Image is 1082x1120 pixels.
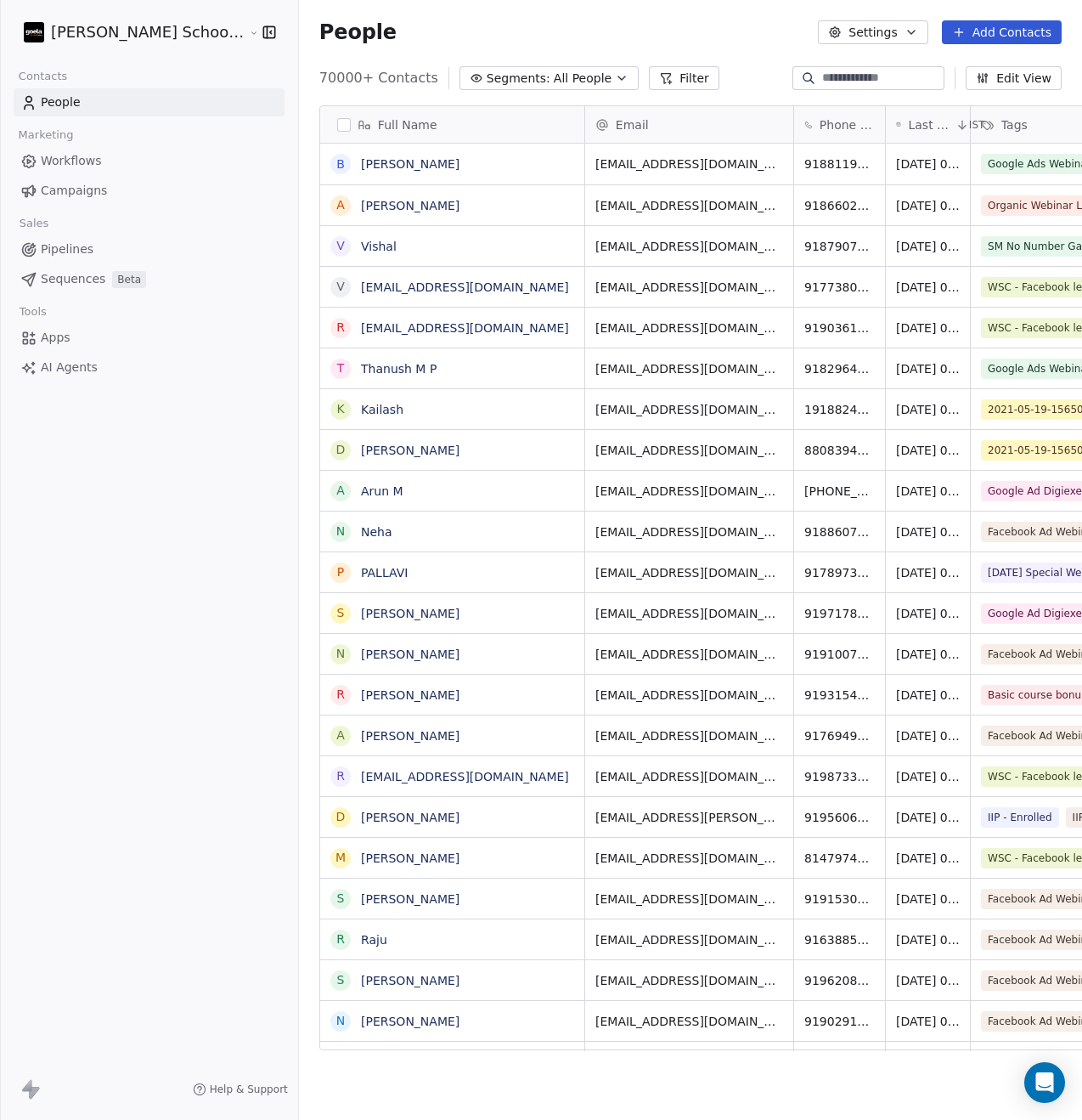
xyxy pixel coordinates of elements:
span: Tools [12,299,54,325]
span: [EMAIL_ADDRESS][DOMAIN_NAME] [595,483,783,500]
span: [EMAIL_ADDRESS][DOMAIN_NAME] [595,320,783,337]
span: People [319,20,397,45]
a: Pipelines [14,235,285,263]
span: [DATE] 03:40 PM [896,809,960,826]
button: Filter [649,66,719,90]
a: Campaigns [14,177,285,205]
a: [PERSON_NAME] [361,974,459,987]
span: [DATE] 03:42 PM [896,442,960,459]
div: A [336,482,345,500]
div: N [336,645,345,663]
span: 919560685755 [804,809,875,826]
button: Add Contacts [942,20,1062,44]
span: [EMAIL_ADDRESS][DOMAIN_NAME] [595,972,783,989]
span: 70000+ Contacts [319,68,438,88]
span: All People [554,70,611,88]
span: Tags [1001,116,1028,133]
span: [PHONE_NUMBER] [804,483,875,500]
div: v [336,278,345,296]
button: [PERSON_NAME] School of Finance LLP [20,18,236,47]
a: [EMAIL_ADDRESS][DOMAIN_NAME] [361,280,569,294]
span: Pipelines [41,240,93,258]
span: [DATE] 03:45 PM [896,156,960,173]
span: [PERSON_NAME] School of Finance LLP [51,21,245,43]
a: PALLAVI [361,566,408,580]
span: 919100790445 [804,646,875,663]
div: Last Activity DateIST [886,106,970,143]
div: S [336,971,344,989]
a: AI Agents [14,354,285,382]
a: [PERSON_NAME] [361,811,459,824]
span: [EMAIL_ADDRESS][DOMAIN_NAME] [595,156,783,173]
div: Open Intercom Messenger [1024,1062,1065,1103]
a: Raju [361,933,387,947]
span: [DATE] 03:39 PM [896,850,960,867]
div: A [336,727,345,744]
a: [PERSON_NAME] [361,729,459,743]
span: AI Agents [41,359,98,376]
a: [PERSON_NAME] [361,648,459,661]
span: 919873381773 [804,768,875,785]
a: [PERSON_NAME] [361,607,459,620]
div: Email [585,106,793,143]
a: Arun M [361,484,403,498]
span: [DATE] 03:39 PM [896,891,960,908]
span: [DATE] 03:44 PM [896,279,960,296]
span: [DATE] 03:42 PM [896,483,960,500]
span: Segments: [487,70,550,88]
span: [EMAIL_ADDRESS][DOMAIN_NAME] [595,523,783,540]
span: 8808394268 [804,442,875,459]
span: 919315450121 [804,687,875,704]
a: [PERSON_NAME] [361,444,459,457]
span: [DATE] 03:44 PM [896,197,960,214]
span: [EMAIL_ADDRESS][DOMAIN_NAME] [595,768,783,785]
div: r [336,319,345,337]
a: Vishal [361,240,397,253]
span: [EMAIL_ADDRESS][DOMAIN_NAME] [595,931,783,948]
a: [EMAIL_ADDRESS][DOMAIN_NAME] [361,770,569,783]
span: [DATE] 03:43 PM [896,360,960,377]
span: 918296470682 [804,360,875,377]
button: Settings [818,20,927,44]
div: D [335,441,345,459]
div: A [336,196,345,214]
span: Beta [112,271,146,288]
div: N [336,1012,345,1030]
div: D [335,808,345,826]
span: [DATE] 03:43 PM [896,401,960,418]
div: S [336,604,344,622]
img: Zeeshan%20Neck%20Print%20Dark.png [24,22,44,42]
span: [EMAIL_ADDRESS][DOMAIN_NAME] [595,850,783,867]
span: Last Activity Date [908,116,951,133]
span: 918660279691 [804,197,875,214]
a: [PERSON_NAME] [361,851,459,865]
span: [DATE] 03:44 PM [896,238,960,255]
a: Workflows [14,147,285,175]
span: 919153039907 [804,891,875,908]
span: [EMAIL_ADDRESS][DOMAIN_NAME] [595,279,783,296]
span: [DATE] 03:41 PM [896,646,960,663]
a: [PERSON_NAME] [361,199,459,212]
div: Full Name [320,106,584,143]
span: [EMAIL_ADDRESS][DOMAIN_NAME] [595,401,783,418]
span: People [41,93,81,111]
span: [EMAIL_ADDRESS][DOMAIN_NAME] [595,442,783,459]
div: Phone Number [794,106,885,143]
span: 919620858775 [804,972,875,989]
span: Apps [41,329,70,347]
span: 918811983910 [804,156,875,173]
a: People [14,88,285,116]
span: 919717881042 [804,605,875,622]
span: [DATE] 03:40 PM [896,727,960,744]
a: [PERSON_NAME] [361,1015,459,1028]
span: [DATE] 03:38 PM [896,972,960,989]
div: R [336,686,345,704]
span: Sales [12,211,56,236]
a: Thanush M P [361,362,437,376]
span: [DATE] 03:40 PM [896,768,960,785]
div: S [336,890,344,908]
a: Help & Support [193,1083,288,1096]
div: P [337,563,344,581]
span: IIP - Enrolled [981,807,1059,828]
a: Apps [14,324,285,352]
